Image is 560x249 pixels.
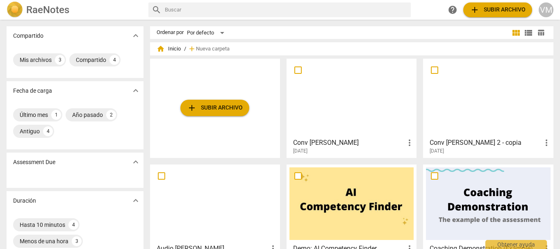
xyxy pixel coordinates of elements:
[511,28,521,38] span: view_module
[131,157,141,167] span: expand_more
[20,127,40,135] div: Antiguo
[131,86,141,96] span: expand_more
[55,55,65,65] div: 3
[76,56,106,64] div: Compartido
[20,111,48,119] div: Último mes
[430,148,444,155] span: [DATE]
[470,5,480,15] span: add
[20,56,52,64] div: Mis archivos
[43,126,53,136] div: 4
[13,32,43,40] p: Compartido
[51,110,61,120] div: 1
[106,110,116,120] div: 2
[20,221,65,229] div: Hasta 10 minutos
[293,148,307,155] span: [DATE]
[72,111,103,119] div: Año pasado
[187,103,243,113] span: Subir archivo
[157,30,184,36] div: Ordenar por
[13,196,36,205] p: Duración
[152,5,162,15] span: search
[7,2,23,18] img: Logo
[187,103,197,113] span: add
[72,236,82,246] div: 3
[537,29,545,37] span: table_chart
[26,4,69,16] h2: RaeNotes
[426,62,550,154] a: Conv [PERSON_NAME] 2 - copia[DATE]
[524,28,533,38] span: view_list
[510,27,522,39] button: Cuadrícula
[130,194,142,207] button: Mostrar más
[542,138,551,148] span: more_vert
[522,27,535,39] button: Lista
[131,196,141,206] span: expand_more
[7,2,142,18] a: LogoRaeNotes
[405,138,414,148] span: more_vert
[448,5,458,15] span: help
[157,45,165,53] span: home
[196,46,230,52] span: Nueva carpeta
[463,2,532,17] button: Subir
[293,138,405,148] h3: Conv vivi joha
[470,5,526,15] span: Subir archivo
[20,237,68,245] div: Menos de una hora
[184,46,186,52] span: /
[539,2,553,17] button: VM
[13,87,52,95] p: Fecha de carga
[130,156,142,168] button: Mostrar más
[130,85,142,97] button: Mostrar más
[535,27,547,39] button: Tabla
[130,30,142,42] button: Mostrar más
[68,220,78,230] div: 4
[157,45,181,53] span: Inicio
[188,45,196,53] span: add
[180,100,249,116] button: Subir
[445,2,460,17] a: Obtener ayuda
[430,138,541,148] h3: Conv Vivi Julia 2 - copia
[13,158,55,167] p: Assessment Due
[485,240,547,249] div: Obtener ayuda
[187,26,227,39] div: Por defecto
[109,55,119,65] div: 4
[289,62,414,154] a: Conv [PERSON_NAME][DATE]
[131,31,141,41] span: expand_more
[165,3,408,16] input: Buscar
